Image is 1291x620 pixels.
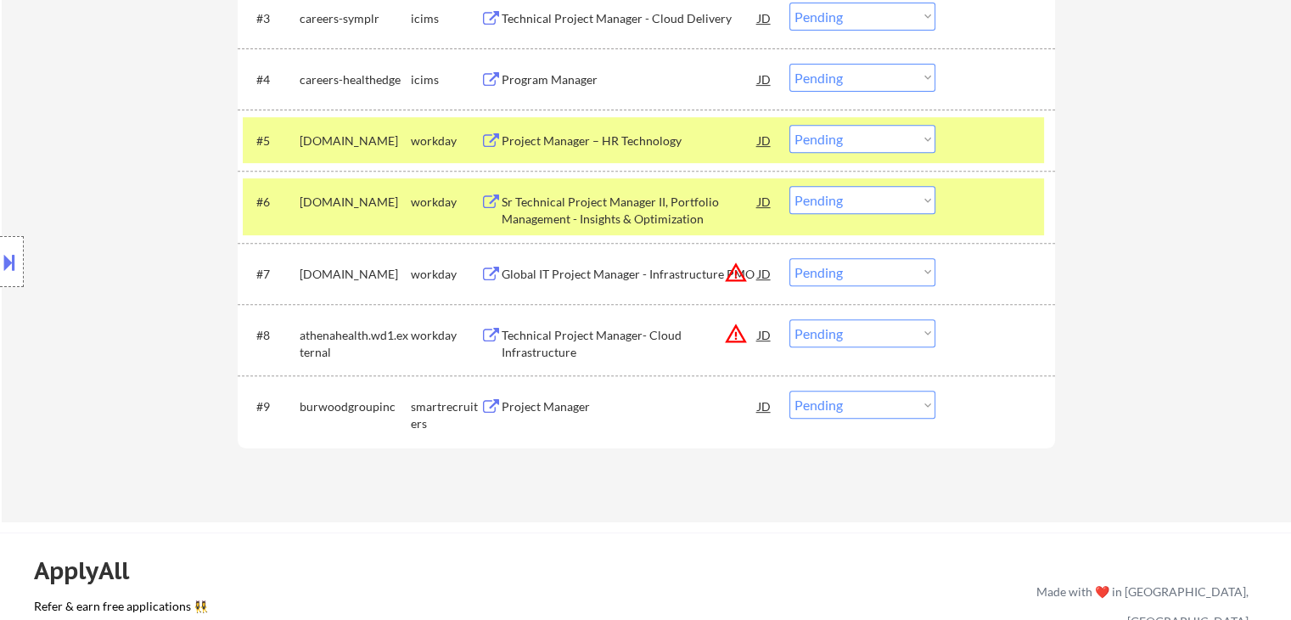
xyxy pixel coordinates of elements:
div: Project Manager [502,398,758,415]
button: warning_amber [724,261,748,285]
div: Project Manager – HR Technology [502,132,758,149]
div: Global IT Project Manager - Infrastructure PMO [502,266,758,283]
div: workday [411,132,480,149]
div: [DOMAIN_NAME] [300,132,411,149]
div: [DOMAIN_NAME] [300,266,411,283]
div: JD [756,64,773,94]
div: JD [756,319,773,350]
div: JD [756,186,773,217]
a: Refer & earn free applications 👯‍♀️ [34,600,682,618]
div: icims [411,71,480,88]
div: careers-symplr [300,10,411,27]
div: #3 [256,10,286,27]
div: workday [411,266,480,283]
div: Technical Project Manager- Cloud Infrastructure [502,327,758,360]
div: workday [411,327,480,344]
div: workday [411,194,480,211]
div: Program Manager [502,71,758,88]
div: smartrecruiters [411,398,480,431]
div: burwoodgroupinc [300,398,411,415]
div: JD [756,125,773,155]
div: JD [756,391,773,421]
div: Technical Project Manager - Cloud Delivery [502,10,758,27]
div: icims [411,10,480,27]
div: JD [756,258,773,289]
button: warning_amber [724,322,748,346]
div: JD [756,3,773,33]
div: athenahealth.wd1.external [300,327,411,360]
div: #4 [256,71,286,88]
div: Sr Technical Project Manager II, Portfolio Management - Insights & Optimization [502,194,758,227]
div: ApplyAll [34,556,149,585]
div: [DOMAIN_NAME] [300,194,411,211]
div: careers-healthedge [300,71,411,88]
